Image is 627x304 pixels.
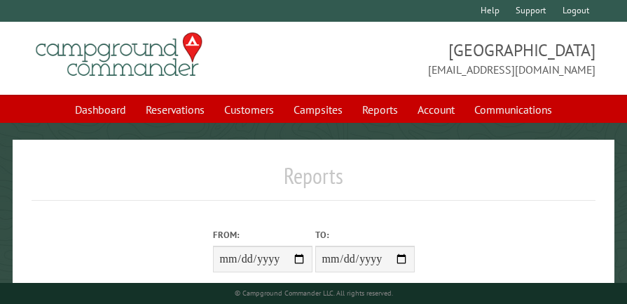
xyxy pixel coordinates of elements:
label: From: [213,228,312,242]
label: To: [315,228,415,242]
a: Account [409,96,463,123]
small: © Campground Commander LLC. All rights reserved. [235,289,393,298]
a: Customers [216,96,282,123]
a: Dashboard [67,96,135,123]
img: Campground Commander [32,27,207,82]
a: Reports [354,96,406,123]
a: Communications [466,96,560,123]
span: [GEOGRAPHIC_DATA] [EMAIL_ADDRESS][DOMAIN_NAME] [314,39,596,78]
h1: Reports [32,162,596,201]
a: Reservations [137,96,213,123]
a: Campsites [285,96,351,123]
